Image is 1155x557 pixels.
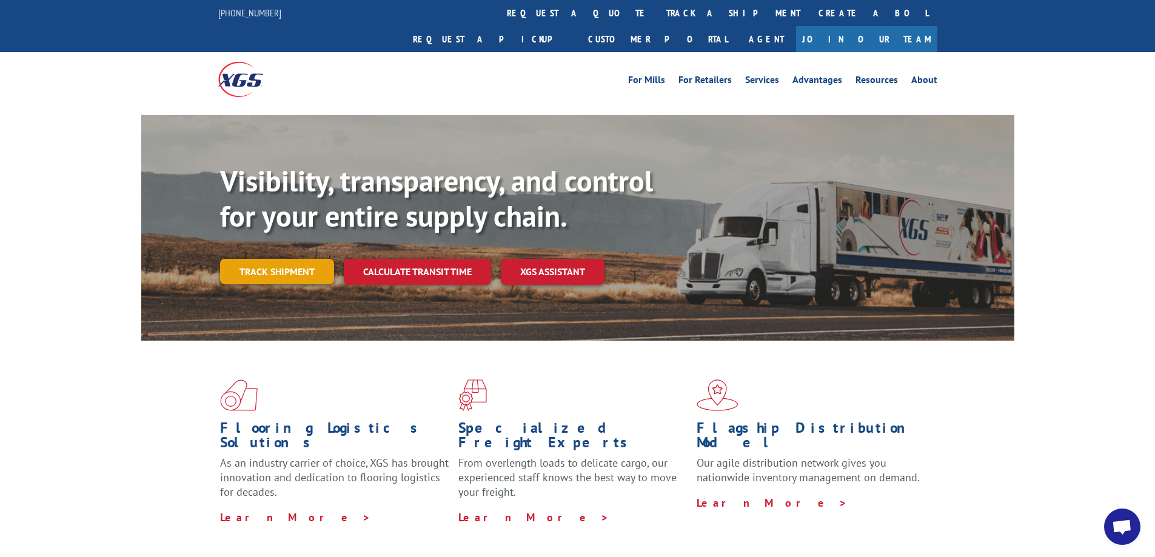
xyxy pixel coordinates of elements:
[220,421,449,456] h1: Flooring Logistics Solutions
[458,456,688,510] p: From overlength loads to delicate cargo, our experienced staff knows the best way to move your fr...
[678,75,732,88] a: For Retailers
[855,75,898,88] a: Resources
[579,26,737,52] a: Customer Portal
[697,496,848,510] a: Learn More >
[404,26,579,52] a: Request a pickup
[737,26,796,52] a: Agent
[501,259,604,285] a: XGS ASSISTANT
[628,75,665,88] a: For Mills
[1104,509,1140,545] div: Open chat
[220,162,653,235] b: Visibility, transparency, and control for your entire supply chain.
[344,259,491,285] a: Calculate transit time
[220,456,449,499] span: As an industry carrier of choice, XGS has brought innovation and dedication to flooring logistics...
[220,379,258,411] img: xgs-icon-total-supply-chain-intelligence-red
[697,421,926,456] h1: Flagship Distribution Model
[220,259,334,284] a: Track shipment
[745,75,779,88] a: Services
[911,75,937,88] a: About
[697,456,920,484] span: Our agile distribution network gives you nationwide inventory management on demand.
[792,75,842,88] a: Advantages
[458,379,487,411] img: xgs-icon-focused-on-flooring-red
[796,26,937,52] a: Join Our Team
[697,379,738,411] img: xgs-icon-flagship-distribution-model-red
[218,7,281,19] a: [PHONE_NUMBER]
[458,421,688,456] h1: Specialized Freight Experts
[220,510,371,524] a: Learn More >
[458,510,609,524] a: Learn More >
